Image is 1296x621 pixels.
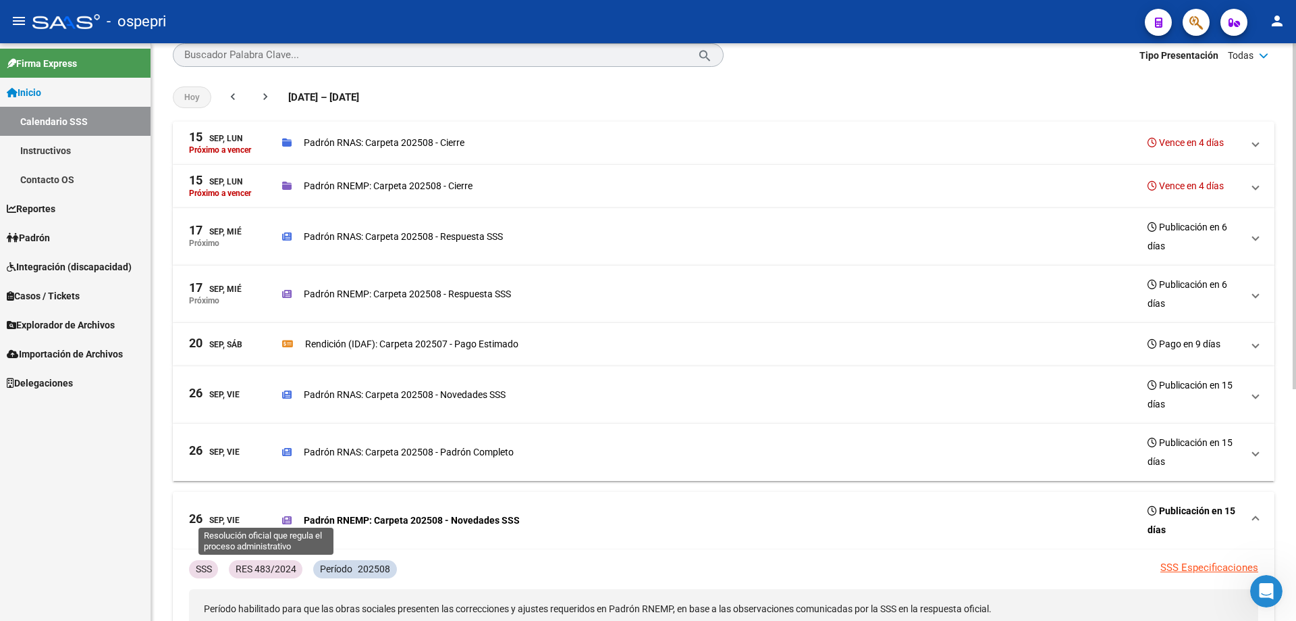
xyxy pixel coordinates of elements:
[189,337,242,351] div: Sep, Sáb
[304,229,503,244] p: Padrón RNAS: Carpeta 202508 - Respuesta SSS
[304,287,511,301] p: Padrón RNEMP: Carpeta 202508 - Respuesta SSS
[189,445,202,457] span: 26
[7,376,73,391] span: Delegaciones
[1250,575,1282,607] iframe: Intercom live chat
[7,259,132,274] span: Integración (discapacidad)
[189,189,251,198] p: Próximo a vencer
[189,445,240,459] div: Sep, Vie
[173,165,1274,208] mat-expansion-panel-header: 15Sep, LunPróximo a vencerPadrón RNEMP: Carpeta 202508 - CierreVence en 4 días
[189,131,242,145] div: Sep, Lun
[1139,48,1218,63] span: Tipo Presentación
[1228,48,1253,63] span: Todas
[189,387,240,401] div: Sep, Vie
[304,135,464,150] p: Padrón RNAS: Carpeta 202508 - Cierre
[226,90,240,103] mat-icon: chevron_left
[107,7,166,36] span: - ospepri
[7,318,115,332] span: Explorador de Archivos
[304,387,506,402] p: Padrón RNAS: Carpeta 202508 - Novedades SSS
[1147,433,1242,471] h3: Publicación en 15 días
[189,282,202,294] span: 17
[304,178,473,193] p: Padrón RNEMP: Carpeta 202508 - Cierre
[1147,218,1242,255] h3: Publicación en 6 días
[189,224,202,237] span: 17
[7,347,123,362] span: Importación de Archivos
[7,289,80,303] span: Casos / Tickets
[7,201,55,216] span: Reportes
[173,266,1274,323] mat-expansion-panel-header: 17Sep, MiéPróximoPadrón RNEMP: Carpeta 202508 - Respuesta SSSPublicación en 6 días
[1147,501,1242,539] h3: Publicación en 15 días
[173,208,1274,266] mat-expansion-panel-header: 17Sep, MiéPróximoPadrón RNAS: Carpeta 202508 - Respuesta SSSPublicación en 6 días
[1147,133,1224,152] h3: Vence en 4 días
[7,56,77,71] span: Firma Express
[1147,334,1220,353] h3: Pago en 9 días
[1147,176,1224,195] h3: Vence en 4 días
[288,90,359,105] span: [DATE] – [DATE]
[173,424,1274,481] mat-expansion-panel-header: 26Sep, ViePadrón RNAS: Carpeta 202508 - Padrón CompletoPublicación en 15 días
[196,562,212,576] p: SSS
[189,145,251,155] p: Próximo a vencer
[358,562,390,576] p: 202508
[189,131,202,143] span: 15
[697,47,713,63] mat-icon: search
[189,513,202,525] span: 26
[173,366,1274,424] mat-expansion-panel-header: 26Sep, ViePadrón RNAS: Carpeta 202508 - Novedades SSSPublicación en 15 días
[189,174,202,187] span: 15
[7,85,41,100] span: Inicio
[1147,376,1242,414] h3: Publicación en 15 días
[189,174,242,189] div: Sep, Lun
[1269,13,1285,29] mat-icon: person
[305,337,518,351] p: Rendición (IDAF): Carpeta 202507 - Pago Estimado
[173,86,211,108] button: Hoy
[259,90,272,103] mat-icon: chevron_right
[173,492,1274,549] mat-expansion-panel-header: 26Sep, ViePadrón RNEMP: Carpeta 202508 - Novedades SSSPublicación en 15 días
[1147,275,1242,313] h3: Publicación en 6 días
[189,387,202,399] span: 26
[304,513,520,528] p: Padrón RNEMP: Carpeta 202508 - Novedades SSS
[173,323,1274,366] mat-expansion-panel-header: 20Sep, SábRendición (IDAF): Carpeta 202507 - Pago EstimadoPago en 9 días
[189,513,240,527] div: Sep, Vie
[189,224,242,239] div: Sep, Mié
[11,13,27,29] mat-icon: menu
[236,562,296,576] p: RES 483/2024
[7,230,50,245] span: Padrón
[173,122,1274,165] mat-expansion-panel-header: 15Sep, LunPróximo a vencerPadrón RNAS: Carpeta 202508 - CierreVence en 4 días
[320,562,352,576] p: Período
[189,282,242,296] div: Sep, Mié
[189,296,219,305] p: Próximo
[304,445,514,459] p: Padrón RNAS: Carpeta 202508 - Padrón Completo
[189,337,202,349] span: 20
[1160,562,1258,574] a: SSS Especificaciones
[189,239,219,248] p: Próximo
